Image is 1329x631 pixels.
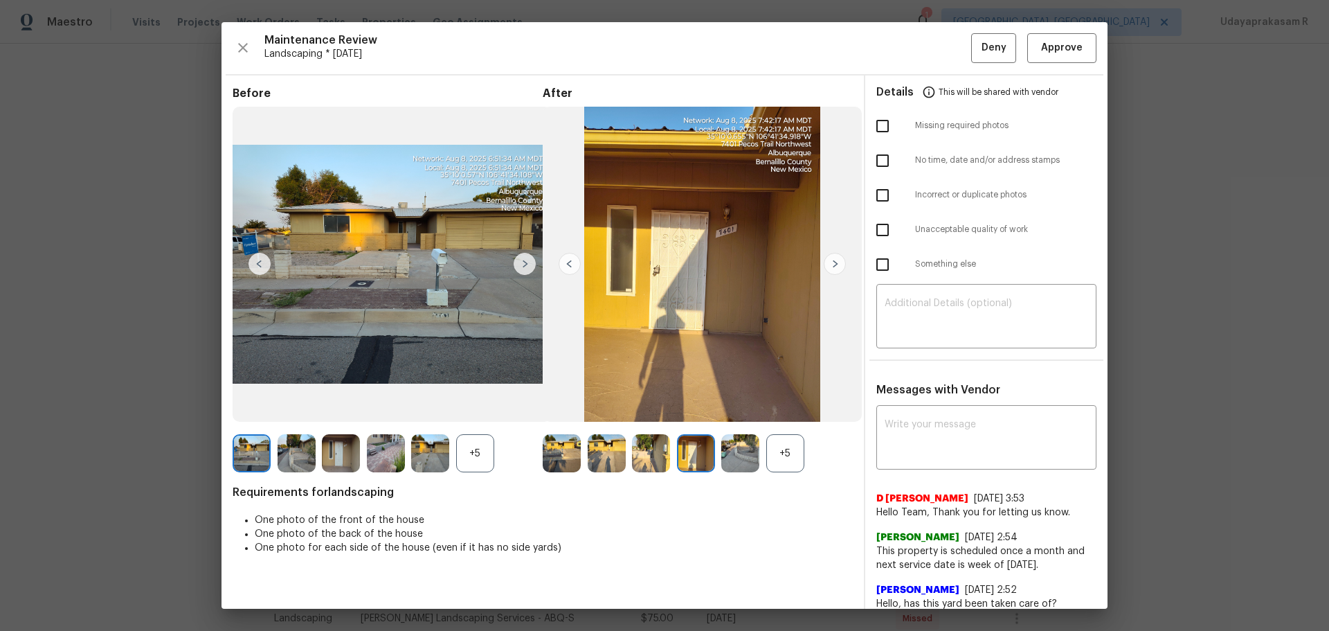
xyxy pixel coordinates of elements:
div: No time, date and/or address stamps [865,143,1107,178]
span: Something else [915,258,1096,270]
li: One photo of the front of the house [255,513,853,527]
span: Hello Team, Thank you for letting us know. [876,506,1096,519]
span: This will be shared with vendor [939,75,1058,109]
button: Approve [1027,33,1096,63]
span: [DATE] 2:52 [965,585,1017,595]
span: [PERSON_NAME] [876,531,959,544]
div: Something else [865,247,1107,282]
button: Deny [971,33,1016,63]
span: Deny [982,39,1006,57]
span: Approve [1041,39,1083,57]
div: Incorrect or duplicate photos [865,178,1107,213]
span: This property is scheduled once a month and next service date is week of [DATE]. [876,544,1096,572]
span: Missing required photos [915,120,1096,132]
span: Before [233,87,543,100]
li: One photo of the back of the house [255,527,853,541]
span: Unacceptable quality of work [915,224,1096,235]
span: D [PERSON_NAME] [876,492,968,506]
span: Hello, has this yard been taken care of? [876,597,1096,611]
span: Messages with Vendor [876,384,1000,396]
div: Missing required photos [865,109,1107,143]
span: [PERSON_NAME] [876,583,959,597]
div: +5 [456,434,494,472]
div: +5 [766,434,804,472]
span: After [543,87,853,100]
span: Details [876,75,914,109]
div: Unacceptable quality of work [865,213,1107,247]
img: right-chevron-button-url [514,253,536,275]
span: Landscaping * [DATE] [264,47,971,61]
img: left-chevron-button-url [559,253,581,275]
span: [DATE] 2:54 [965,533,1018,542]
li: One photo for each side of the house (even if it has no side yards) [255,541,853,555]
span: Maintenance Review [264,33,971,47]
span: Incorrect or duplicate photos [915,189,1096,201]
span: No time, date and/or address stamps [915,154,1096,166]
img: left-chevron-button-url [248,253,271,275]
img: right-chevron-button-url [824,253,846,275]
span: Requirements for landscaping [233,486,853,499]
span: [DATE] 3:53 [974,494,1024,504]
